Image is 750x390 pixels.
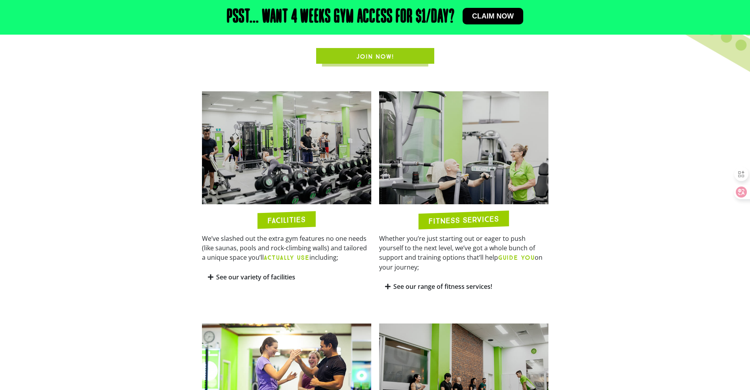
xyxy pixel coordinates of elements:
p: Whether you’re just starting out or eager to push yourself to the next level, we’ve got a whole b... [379,234,548,272]
a: See our range of fitness services! [393,282,492,291]
a: Claim now [463,8,523,24]
h2: FITNESS SERVICES [428,214,499,225]
a: JOIN NOW! [316,48,434,64]
span: JOIN NOW! [356,52,394,61]
div: See our variety of facilities [202,268,371,286]
a: See our variety of facilities [216,273,295,281]
span: Claim now [472,13,514,20]
h2: FACILITIES [267,215,306,224]
div: See our range of fitness services! [379,277,548,296]
p: We’ve slashed out the extra gym features no one needs (like saunas, pools and rock-climbing walls... [202,234,371,262]
b: GUIDE YOU [498,254,535,261]
b: ACTUALLY USE [264,254,309,261]
h2: Psst... Want 4 weeks gym access for $1/day? [227,8,455,27]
